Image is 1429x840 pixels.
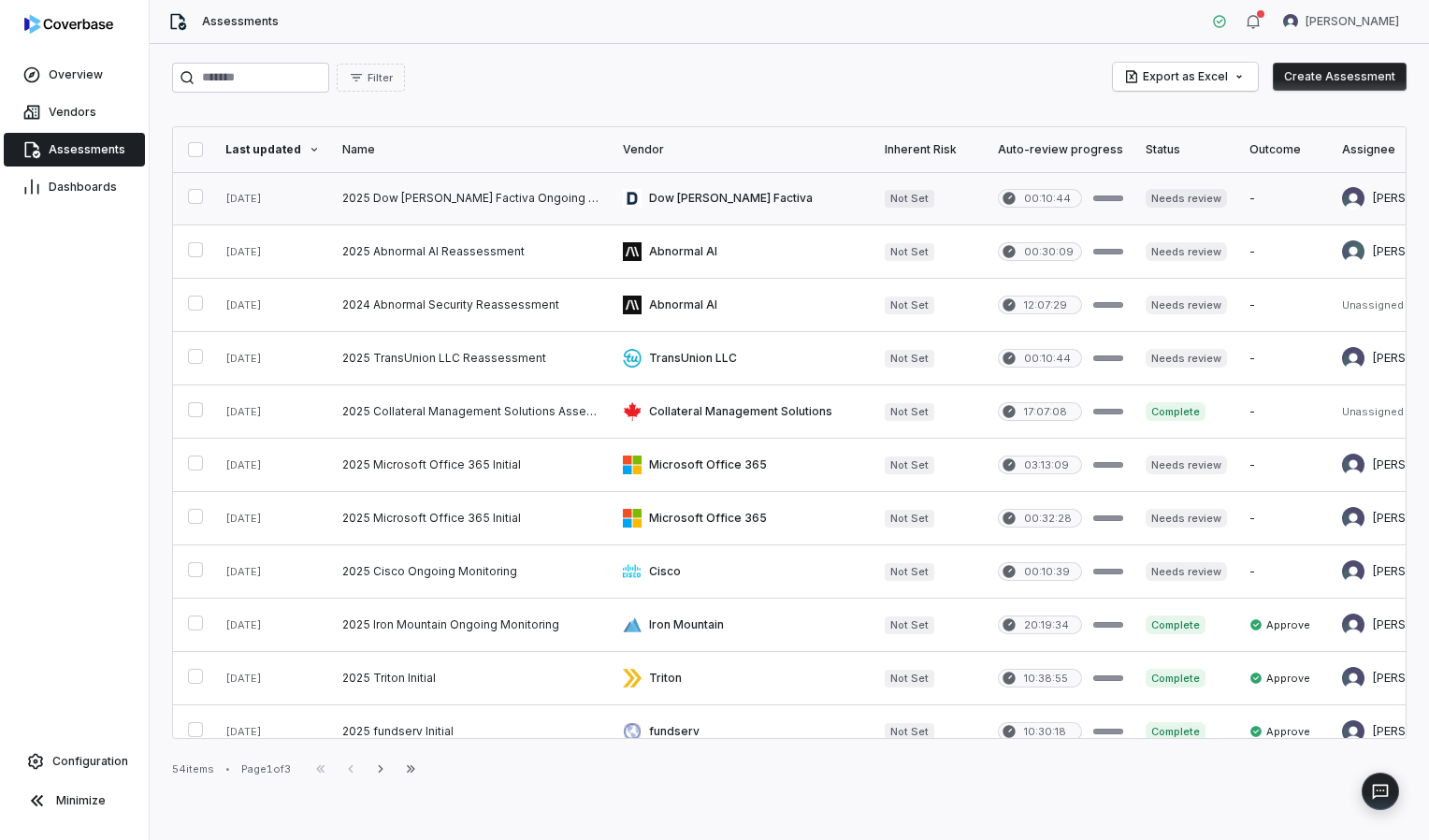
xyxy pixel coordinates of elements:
a: Configuration [7,745,141,778]
td: - [1238,225,1331,279]
button: Export as Excel [1113,63,1258,91]
img: Esther Barreto avatar [1342,507,1364,529]
button: Minimize [7,782,141,819]
td: - [1238,545,1331,599]
span: Dashboards [49,180,117,195]
span: Configuration [52,754,128,769]
div: Auto-review progress [998,142,1123,157]
a: Assessments [4,133,145,167]
img: logo-D7KZi-bG.svg [24,15,113,34]
td: - [1238,385,1331,439]
span: Vendors [49,105,96,120]
a: Overview [4,58,145,92]
td: - [1238,439,1331,492]
span: Assessments [202,14,279,29]
button: Create Assessment [1273,63,1407,91]
span: Minimize [56,793,106,808]
span: [PERSON_NAME] [1306,14,1399,29]
div: Status [1146,142,1227,157]
span: Filter [368,71,393,85]
img: Esther Barreto avatar [1342,454,1364,476]
img: Meghan Paonessa avatar [1342,560,1364,583]
img: Diya Randhawa avatar [1342,240,1364,263]
td: - [1238,172,1331,225]
img: Meghan Paonessa avatar [1342,187,1364,210]
img: Meghan Paonessa avatar [1283,14,1298,29]
td: - [1238,332,1331,385]
div: Outcome [1249,142,1320,157]
img: Meghan Paonessa avatar [1342,614,1364,636]
button: Meghan Paonessa avatar[PERSON_NAME] [1272,7,1410,36]
div: Inherent Risk [885,142,975,157]
div: Last updated [225,142,320,157]
div: Vendor [623,142,862,157]
a: Vendors [4,95,145,129]
td: - [1238,279,1331,332]
div: Page 1 of 3 [241,762,291,776]
a: Dashboards [4,170,145,204]
td: - [1238,492,1331,545]
div: • [225,762,230,775]
div: 54 items [172,762,214,776]
img: Esther Barreto avatar [1342,720,1364,743]
img: Meghan Paonessa avatar [1342,347,1364,369]
img: Esther Barreto avatar [1342,667,1364,689]
div: Name [342,142,600,157]
span: Assessments [49,142,125,157]
button: Filter [337,64,405,92]
span: Overview [49,67,103,82]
